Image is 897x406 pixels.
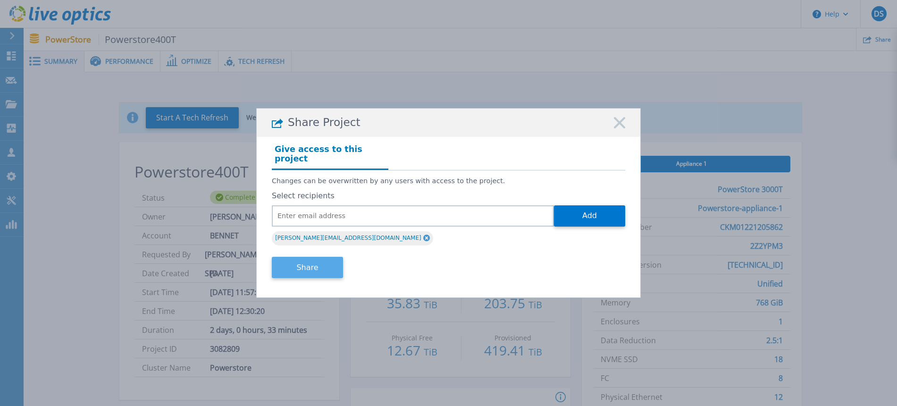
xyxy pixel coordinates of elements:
h4: Give access to this project [272,142,388,170]
span: Share Project [288,116,360,129]
button: Add [554,205,625,227]
input: Enter email address [272,205,554,227]
div: [PERSON_NAME][EMAIL_ADDRESS][DOMAIN_NAME] [272,231,433,245]
button: Share [272,257,343,278]
p: Changes can be overwritten by any users with access to the project. [272,177,625,185]
label: Select recipients [272,192,625,200]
